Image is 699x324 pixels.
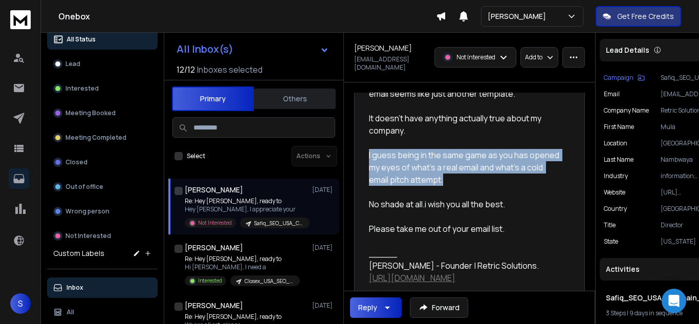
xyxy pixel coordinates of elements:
button: S [10,293,31,314]
button: Lead [47,54,158,74]
button: Others [254,88,336,110]
span: 12 / 12 [177,63,195,76]
p: Closex_USA_SEO_[DATE] [245,277,294,285]
div: It doesn’t have anything actually true about my company. [369,112,562,137]
h1: Onebox [58,10,436,23]
button: Not Interested [47,226,158,246]
button: Campaign [604,74,645,82]
button: All Inbox(s) [168,39,337,59]
h1: All Inbox(s) [177,44,233,54]
div: Reply [358,303,377,313]
h1: [PERSON_NAME] [185,185,243,195]
h1: [PERSON_NAME] [185,243,243,253]
button: All [47,302,158,322]
button: All Status [47,29,158,50]
img: logo [10,10,31,29]
button: Forward [410,297,468,318]
p: location [604,139,627,147]
p: State [604,237,618,246]
p: Re: Hey [PERSON_NAME], ready to [185,197,308,205]
p: Safiq_SEO_USA_Campain_2 [254,220,303,227]
button: Get Free Credits [596,6,681,27]
span: 3 Steps [606,309,626,317]
p: Inbox [67,284,83,292]
p: Email [604,90,620,98]
div: Open Intercom Messenger [662,289,686,313]
p: [DATE] [312,186,335,194]
p: Country [604,205,627,213]
button: Reply [350,297,402,318]
button: Meeting Completed [47,127,158,148]
span: 9 days in sequence [629,309,683,317]
button: Meeting Booked [47,103,158,123]
p: Not Interested [456,53,495,61]
p: [EMAIL_ADDRESS][DOMAIN_NAME] [354,55,428,72]
p: [PERSON_NAME] [488,11,550,21]
p: Lead Details [606,45,649,55]
p: title [604,221,616,229]
p: website [604,188,625,197]
p: Company Name [604,106,649,115]
a: [URL][DOMAIN_NAME] [369,272,455,284]
p: Out of office [65,183,103,191]
div: I guess being in the same game as you has opened my eyes of what’s a real email and what’s a cold... [369,149,562,186]
button: Interested [47,78,158,99]
p: Add to [525,53,542,61]
p: All Status [67,35,96,44]
label: Select [187,152,205,160]
p: Re: Hey [PERSON_NAME], ready to [185,313,308,321]
p: Hey [PERSON_NAME], I appreciate your [185,205,308,213]
p: industry [604,172,628,180]
p: [DATE] [312,301,335,310]
p: Interested [65,84,99,93]
p: Last Name [604,156,634,164]
button: Inbox [47,277,158,298]
p: Closed [65,158,88,166]
p: All [67,308,74,316]
div: No shade at all.i wish you all the best. [369,198,562,210]
h1: [PERSON_NAME] [185,300,243,311]
p: Wrong person [65,207,110,215]
p: Interested [198,277,222,285]
button: Closed [47,152,158,172]
p: Meeting Completed [65,134,126,142]
p: Not Interested [65,232,111,240]
p: Hi [PERSON_NAME], I need a [185,263,300,271]
h1: [PERSON_NAME] [354,43,412,53]
p: Lead [65,60,80,68]
p: First Name [604,123,634,131]
p: [DATE] [312,244,335,252]
div: _____ [369,247,562,260]
div: Please take me out of your email list. [369,223,562,284]
p: Re: Hey [PERSON_NAME], ready to [185,255,300,263]
p: Campaign [604,74,634,82]
button: Primary [172,87,254,111]
button: Wrong person [47,201,158,222]
p: Meeting Booked [65,109,116,117]
button: Out of office [47,177,158,197]
p: Not Interested [198,219,232,227]
p: Get Free Credits [617,11,674,21]
div: [PERSON_NAME] - Founder | Retric Solutions. [369,247,562,284]
h3: Inboxes selected [197,63,263,76]
h3: Custom Labels [53,248,104,258]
